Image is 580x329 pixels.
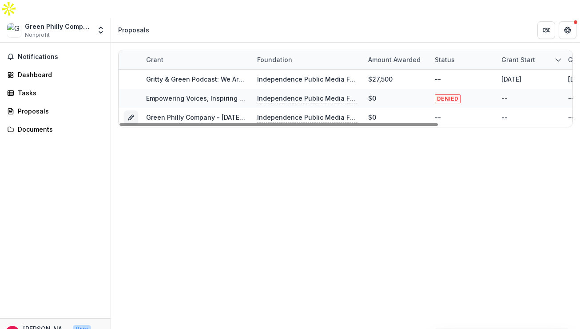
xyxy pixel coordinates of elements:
div: -- [501,94,508,103]
a: Dashboard [4,67,107,82]
a: Proposals [4,104,107,118]
div: -- [435,113,441,122]
div: Grant [141,50,252,69]
p: Independence Public Media Foundation [257,113,358,122]
div: -- [501,113,508,122]
span: Notifications [18,53,103,61]
button: Partners [537,21,555,39]
div: Status [429,55,460,64]
a: Documents [4,122,107,137]
div: Status [429,50,496,69]
div: Proposals [18,106,100,116]
a: Green Philly Company - [DATE] - [DATE] Community Voices Application [146,114,364,121]
div: -- [435,74,441,84]
div: Grant start [496,50,563,69]
div: -- [568,113,574,122]
div: -- [568,94,574,103]
div: Foundation [252,50,363,69]
nav: breadcrumb [115,23,153,36]
div: $0 [368,94,376,103]
svg: sorted descending [555,56,562,63]
div: Proposals [118,25,149,35]
div: Grant start [496,55,540,64]
div: $27,500 [368,74,393,84]
button: Open entity switcher [95,21,107,39]
div: Amount awarded [363,50,429,69]
div: [DATE] [501,74,521,84]
a: Gritty & Green Podcast: We Are Seeds Series [146,75,285,83]
button: Notifications [4,50,107,64]
button: Grant b2c75b5a-d44e-44c5-b4a0-48ef755f299d [124,110,138,125]
div: Dashboard [18,70,100,79]
button: Get Help [559,21,576,39]
a: Empowering Voices, Inspiring Climate Action: Strengthening Resilience in [GEOGRAPHIC_DATA]'s Marg... [146,94,529,102]
div: Green Philly Company [25,22,91,31]
span: DENIED [435,94,461,103]
span: Nonprofit [25,31,50,39]
div: Foundation [252,55,298,64]
img: Green Philly Company [7,23,21,37]
p: Independence Public Media Foundation [257,94,358,103]
div: Grant [141,55,169,64]
div: $0 [368,113,376,122]
p: Independence Public Media Foundation [257,74,358,84]
div: Amount awarded [363,55,426,64]
a: Tasks [4,86,107,100]
div: Documents [18,125,100,134]
div: Tasks [18,88,100,98]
